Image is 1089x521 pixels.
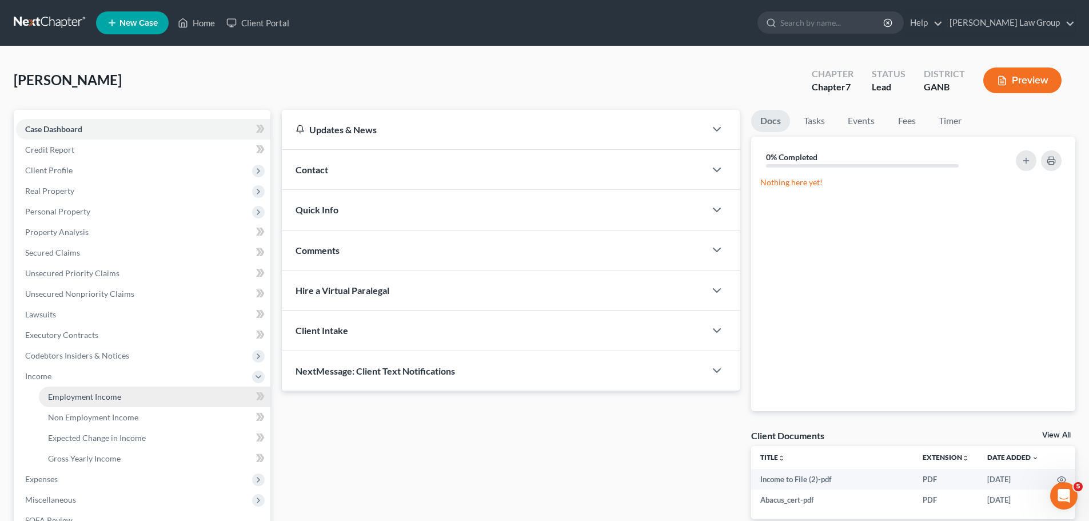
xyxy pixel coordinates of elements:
span: Miscellaneous [25,495,76,504]
span: Contact [296,164,328,175]
span: Executory Contracts [25,330,98,340]
span: Quick Info [296,204,338,215]
a: View All [1042,431,1071,439]
span: 7 [845,81,851,92]
a: Titleunfold_more [760,453,785,462]
span: Unsecured Priority Claims [25,268,119,278]
div: Lead [872,81,905,94]
a: Employment Income [39,387,270,407]
span: Credit Report [25,145,74,154]
td: Income to File (2)-pdf [751,469,914,490]
button: Preview [983,67,1062,93]
a: Property Analysis [16,222,270,242]
a: Non Employment Income [39,407,270,428]
a: Unsecured Priority Claims [16,263,270,284]
strong: 0% Completed [766,152,817,162]
span: Hire a Virtual Paralegal [296,285,389,296]
span: [PERSON_NAME] [14,71,122,88]
div: Updates & News [296,124,692,136]
span: Personal Property [25,206,90,216]
span: Gross Yearly Income [48,454,121,463]
div: GANB [924,81,965,94]
a: Credit Report [16,140,270,160]
a: Lawsuits [16,304,270,325]
div: Chapter [812,67,853,81]
iframe: Intercom live chat [1050,482,1078,510]
a: Help [904,13,943,33]
a: Home [172,13,221,33]
div: District [924,67,965,81]
a: Events [839,110,884,132]
span: Non Employment Income [48,412,138,422]
i: unfold_more [778,455,785,462]
a: Unsecured Nonpriority Claims [16,284,270,304]
a: Extensionunfold_more [923,453,969,462]
span: Lawsuits [25,309,56,319]
span: Unsecured Nonpriority Claims [25,289,134,299]
span: Expected Change in Income [48,433,146,443]
a: Timer [930,110,971,132]
span: Income [25,371,51,381]
a: Secured Claims [16,242,270,263]
span: Real Property [25,186,74,196]
span: 5 [1074,482,1083,491]
span: NextMessage: Client Text Notifications [296,365,455,376]
td: Abacus_cert-pdf [751,490,914,510]
div: Chapter [812,81,853,94]
p: Nothing here yet! [760,177,1066,188]
a: Case Dashboard [16,119,270,140]
td: PDF [914,490,978,510]
a: Expected Change in Income [39,428,270,448]
a: Docs [751,110,790,132]
span: Client Intake [296,325,348,336]
i: unfold_more [962,455,969,462]
a: Date Added expand_more [987,453,1039,462]
a: Fees [888,110,925,132]
input: Search by name... [780,12,885,33]
span: Client Profile [25,165,73,175]
td: [DATE] [978,490,1048,510]
td: [DATE] [978,469,1048,490]
span: Employment Income [48,392,121,401]
a: Gross Yearly Income [39,448,270,469]
a: [PERSON_NAME] Law Group [944,13,1075,33]
i: expand_more [1032,455,1039,462]
td: PDF [914,469,978,490]
div: Client Documents [751,429,824,442]
span: Expenses [25,474,58,484]
div: Status [872,67,905,81]
span: Codebtors Insiders & Notices [25,351,129,360]
span: Case Dashboard [25,124,82,134]
span: New Case [119,19,158,27]
a: Client Portal [221,13,295,33]
a: Tasks [795,110,834,132]
span: Comments [296,245,340,256]
a: Executory Contracts [16,325,270,345]
span: Property Analysis [25,227,89,237]
span: Secured Claims [25,248,80,257]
